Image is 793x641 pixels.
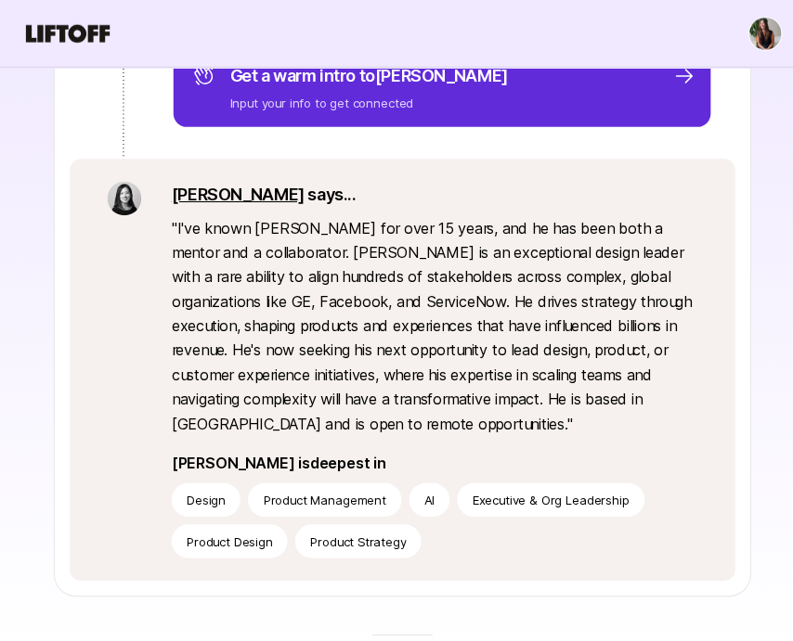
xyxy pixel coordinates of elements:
p: AI [418,483,428,502]
p: Executive & Org Leadership [465,483,619,502]
p: Input your info to get connected [227,92,500,110]
p: Get a warm intro [227,62,500,88]
p: " I've known [PERSON_NAME] for over 15 years, and he has been both a mentor and a collaborator. [... [169,212,687,429]
p: [PERSON_NAME] is deepest in [169,444,687,468]
p: Product Strategy [305,524,400,543]
p: says... [169,179,687,205]
p: Product Design [184,524,268,543]
img: a6da1878_b95e_422e_bba6_ac01d30c5b5f.jpg [106,179,139,212]
p: Product Management [259,483,380,502]
a: [PERSON_NAME] [169,182,300,201]
button: Ciara Cornette [737,17,771,50]
span: to [PERSON_NAME] [354,65,500,84]
img: Ciara Cornette [738,18,770,49]
p: Design [184,483,222,502]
